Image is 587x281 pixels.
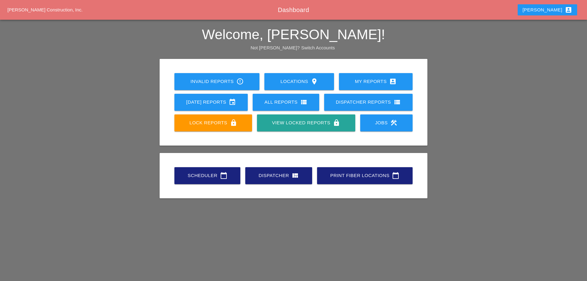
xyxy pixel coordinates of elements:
[267,119,345,126] div: View Locked Reports
[360,114,413,131] a: Jobs
[184,98,238,106] div: [DATE] Reports
[184,172,230,179] div: Scheduler
[253,94,319,111] a: All Reports
[518,4,577,15] button: [PERSON_NAME]
[174,94,248,111] a: [DATE] Reports
[317,167,413,184] a: Print Fiber Locations
[523,6,572,14] div: [PERSON_NAME]
[370,119,403,126] div: Jobs
[278,6,309,13] span: Dashboard
[327,172,403,179] div: Print Fiber Locations
[229,98,236,106] i: event
[301,45,335,50] a: Switch Accounts
[7,7,83,12] a: [PERSON_NAME] Construction, Inc.
[184,78,250,85] div: Invalid Reports
[324,94,413,111] a: Dispatcher Reports
[393,98,401,106] i: view_list
[257,114,355,131] a: View Locked Reports
[291,172,299,179] i: view_quilt
[255,172,302,179] div: Dispatcher
[565,6,572,14] i: account_box
[334,98,403,106] div: Dispatcher Reports
[174,167,240,184] a: Scheduler
[230,119,237,126] i: lock
[300,98,308,106] i: view_list
[236,78,244,85] i: error_outline
[390,119,397,126] i: construction
[245,167,312,184] a: Dispatcher
[263,98,309,106] div: All Reports
[174,73,259,90] a: Invalid Reports
[339,73,413,90] a: My Reports
[333,119,340,126] i: lock
[174,114,252,131] a: Lock Reports
[392,172,399,179] i: calendar_today
[184,119,242,126] div: Lock Reports
[274,78,324,85] div: Locations
[264,73,334,90] a: Locations
[220,172,227,179] i: calendar_today
[349,78,403,85] div: My Reports
[251,45,300,50] span: Not [PERSON_NAME]?
[389,78,397,85] i: account_box
[311,78,318,85] i: location_on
